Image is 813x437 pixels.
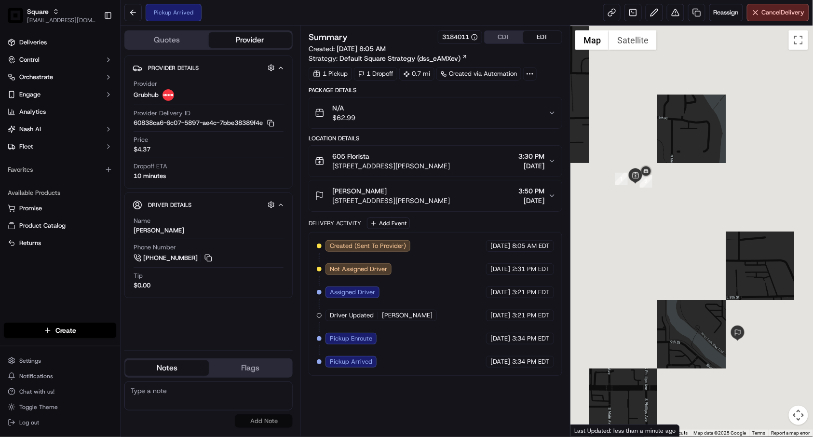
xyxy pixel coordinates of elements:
span: Pylon [96,164,117,171]
span: Name [134,217,150,225]
a: 📗Knowledge Base [6,136,78,153]
span: Analytics [19,108,46,116]
span: [DATE] 8:05 AM [337,44,386,53]
div: 2 [640,175,652,188]
button: Orchestrate [4,69,116,85]
button: CDT [485,31,523,43]
a: Default Square Strategy (dss_eAMXev) [339,54,468,63]
h3: Summary [309,33,348,41]
span: Knowledge Base [19,140,74,150]
span: 3:21 PM EDT [512,288,549,297]
span: Cancel Delivery [762,8,805,17]
button: Engage [4,87,116,102]
span: 605 Florista [332,151,369,161]
button: 605 Florista[STREET_ADDRESS][PERSON_NAME]3:30 PM[DATE] [309,146,562,177]
span: Settings [19,357,41,365]
span: Control [19,55,40,64]
span: [DATE] [518,161,544,171]
span: Price [134,136,148,144]
span: Map data ©2025 Google [694,430,746,436]
span: Reassign [714,8,739,17]
span: Driver Updated [330,311,374,320]
button: Product Catalog [4,218,116,233]
span: Chat with us! [19,388,54,396]
span: Fleet [19,142,33,151]
button: Driver Details [133,197,285,213]
span: Create [55,326,76,335]
span: Engage [19,90,41,99]
img: Nash [10,10,29,29]
button: Create [4,323,116,338]
span: Tip [134,272,143,280]
a: Product Catalog [8,221,112,230]
div: 3184011 [442,33,478,41]
span: 3:30 PM [518,151,544,161]
button: N/A$62.99 [309,97,562,128]
span: Returns [19,239,41,247]
button: Add Event [367,218,410,229]
span: [DATE] [490,357,510,366]
span: Created: [309,44,386,54]
button: Fleet [4,139,116,154]
button: Square [27,7,49,16]
span: Orchestrate [19,73,53,82]
button: Settings [4,354,116,368]
span: 3:34 PM EDT [512,334,549,343]
button: Toggle fullscreen view [789,30,808,50]
span: 2:31 PM EDT [512,265,549,273]
span: $4.37 [134,145,150,154]
span: [DATE] [518,196,544,205]
button: Quotes [125,32,209,48]
span: Dropoff ETA [134,162,167,171]
button: Show street map [575,30,609,50]
a: 💻API Documentation [78,136,159,153]
div: Last Updated: less than a minute ago [570,424,680,437]
div: $0.00 [134,281,150,290]
button: CancelDelivery [747,4,809,21]
div: We're available if you need us! [33,102,122,109]
button: Reassign [709,4,743,21]
span: 3:34 PM EDT [512,357,549,366]
div: [PERSON_NAME] [134,226,184,235]
span: Default Square Strategy (dss_eAMXev) [339,54,461,63]
p: Welcome 👋 [10,39,176,54]
span: [DATE] [490,334,510,343]
button: Log out [4,416,116,429]
span: Toggle Theme [19,403,58,411]
span: [DATE] [490,265,510,273]
button: SquareSquare[EMAIL_ADDRESS][DOMAIN_NAME] [4,4,100,27]
button: Map camera controls [789,406,808,425]
span: Log out [19,419,39,426]
span: [STREET_ADDRESS][PERSON_NAME] [332,161,450,171]
div: Strategy: [309,54,468,63]
button: Provider [209,32,292,48]
a: Terms (opens in new tab) [752,430,766,436]
div: Location Details [309,135,562,142]
span: Grubhub [134,91,159,99]
span: Phone Number [134,243,176,252]
a: Powered byPylon [68,163,117,171]
a: Analytics [4,104,116,120]
button: Returns [4,235,116,251]
button: EDT [523,31,562,43]
span: Notifications [19,372,53,380]
span: Provider [134,80,157,88]
div: 💻 [81,141,89,149]
button: Notifications [4,369,116,383]
button: Toggle Theme [4,400,116,414]
button: Control [4,52,116,68]
button: Nash AI [4,122,116,137]
button: [EMAIL_ADDRESS][DOMAIN_NAME] [27,16,96,24]
span: Created (Sent To Provider) [330,242,406,250]
a: Created via Automation [436,67,521,81]
div: 0.7 mi [399,67,434,81]
span: [PERSON_NAME] [332,186,387,196]
a: Returns [8,239,112,247]
span: $62.99 [332,113,355,123]
span: Promise [19,204,42,213]
span: 3:21 PM EDT [512,311,549,320]
button: Promise [4,201,116,216]
span: [DATE] [490,311,510,320]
